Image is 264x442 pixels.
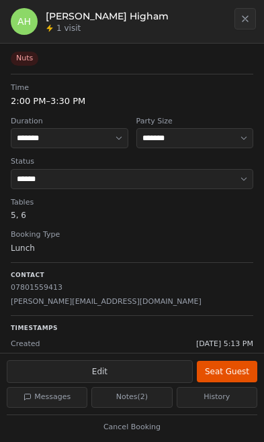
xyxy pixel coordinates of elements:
button: Cancel Booking [7,419,257,436]
dt: Status [11,156,253,168]
span: Nuts [11,52,38,66]
p: Timestamps [11,324,253,333]
span: Created [11,339,40,350]
p: [PERSON_NAME][EMAIL_ADDRESS][DOMAIN_NAME] [11,296,253,308]
span: [DATE] 12:22 PM [191,352,253,364]
span: Updated [11,352,42,364]
dd: 5, 6 [11,209,253,221]
span: [DATE] 5:13 PM [196,339,253,350]
div: AH [11,8,38,35]
button: History [177,387,257,408]
button: Edit [7,360,193,383]
p: Contact [11,271,253,280]
button: Seat Guest [197,361,257,382]
button: Messages [7,387,87,408]
dt: Tables [11,197,253,209]
span: 1 visit [56,23,81,34]
dd: 2:00 PM – 3:30 PM [11,95,253,108]
dt: Time [11,82,253,94]
dd: Lunch [11,242,253,254]
dt: Party Size [136,116,254,127]
dt: Duration [11,116,128,127]
h2: [PERSON_NAME] Higham [46,9,253,23]
button: Notes(2) [91,387,172,408]
dt: Booking Type [11,229,253,241]
p: 07801559413 [11,282,253,294]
